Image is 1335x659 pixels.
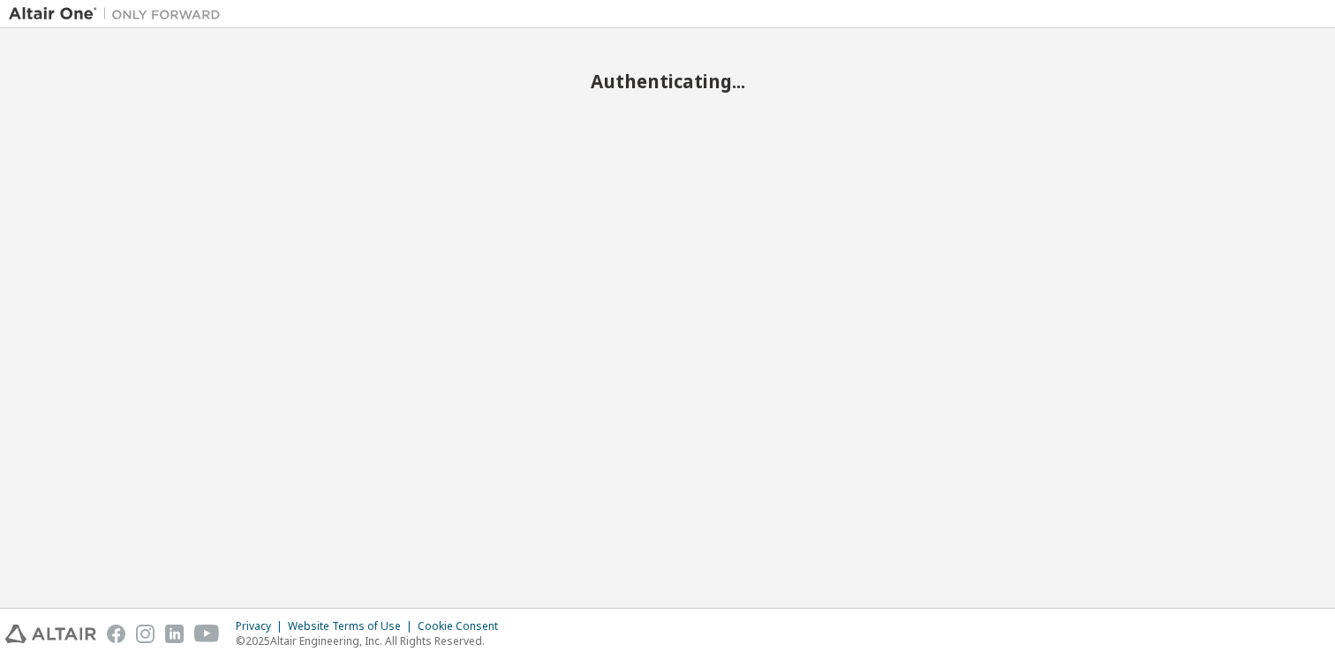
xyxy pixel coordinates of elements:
[236,633,509,648] p: © 2025 Altair Engineering, Inc. All Rights Reserved.
[418,619,509,633] div: Cookie Consent
[288,619,418,633] div: Website Terms of Use
[236,619,288,633] div: Privacy
[9,70,1326,93] h2: Authenticating...
[107,625,125,643] img: facebook.svg
[194,625,220,643] img: youtube.svg
[5,625,96,643] img: altair_logo.svg
[9,5,230,23] img: Altair One
[136,625,155,643] img: instagram.svg
[165,625,184,643] img: linkedin.svg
